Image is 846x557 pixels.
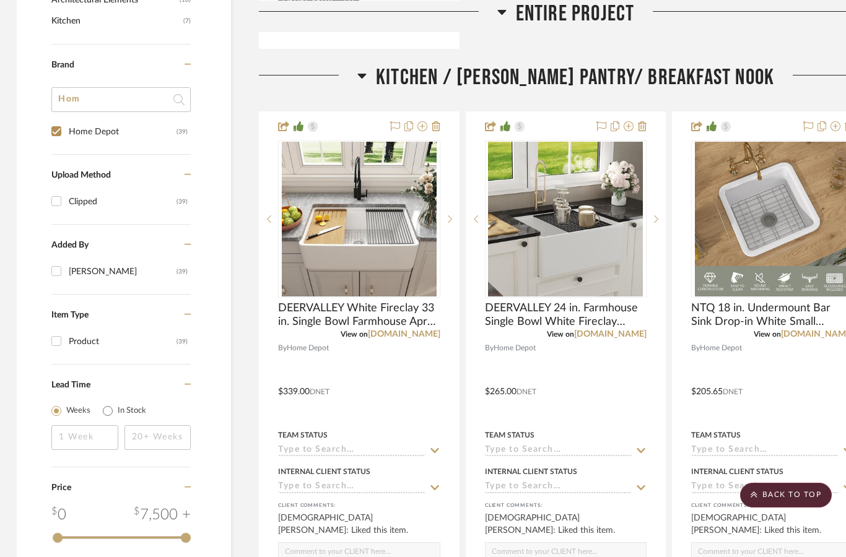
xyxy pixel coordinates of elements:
[51,381,90,389] span: Lead Time
[278,466,370,477] div: Internal Client Status
[278,430,328,441] div: Team Status
[485,342,494,354] span: By
[700,342,742,354] span: Home Depot
[547,330,574,338] span: View on
[691,445,839,457] input: Type to Search…
[51,241,89,249] span: Added By
[69,122,177,142] div: Home Depot
[66,405,90,417] label: Weeks
[51,311,89,319] span: Item Type
[282,142,437,296] img: DEERVALLEY White Fireclay 33 in. Single Bowl Farmhouse Apron Workstation Kitchen Sink with Cuttin...
[691,481,839,493] input: Type to Search…
[278,342,287,354] span: By
[574,330,647,339] a: [DOMAIN_NAME]
[376,64,774,91] span: Kitchen / [PERSON_NAME] Pantry/ Breakfast Nook
[51,87,191,112] input: Search Brands
[278,512,440,537] div: [DEMOGRAPHIC_DATA][PERSON_NAME]: Liked this item.
[278,481,425,493] input: Type to Search…
[691,430,741,441] div: Team Status
[485,481,632,493] input: Type to Search…
[69,192,177,212] div: Clipped
[485,430,534,441] div: Team Status
[341,330,368,338] span: View on
[278,445,425,457] input: Type to Search…
[287,342,329,354] span: Home Depot
[177,332,188,352] div: (39)
[494,342,536,354] span: Home Depot
[177,192,188,212] div: (39)
[485,512,647,537] div: [DEMOGRAPHIC_DATA][PERSON_NAME]: Liked this item.
[485,301,647,329] span: DEERVALLEY 24 in. Farmhouse Single Bowl White Fireclay Workstation Kitchen Sink with Accessories
[691,466,783,477] div: Internal Client Status
[124,425,191,450] input: 20+ Weeks
[754,330,781,338] span: View on
[368,330,440,339] a: [DOMAIN_NAME]
[51,61,74,69] span: Brand
[691,342,700,354] span: By
[51,483,71,492] span: Price
[177,262,188,282] div: (39)
[278,301,440,329] span: DEERVALLEY White Fireclay 33 in. Single Bowl Farmhouse Apron Workstation Kitchen Sink with Cuttin...
[134,504,191,526] div: 7,500 +
[740,483,832,507] scroll-to-top-button: BACK TO TOP
[118,405,146,417] label: In Stock
[177,122,188,142] div: (39)
[485,466,577,477] div: Internal Client Status
[51,504,66,526] div: 0
[51,11,180,32] span: Kitchen
[51,425,118,450] input: 1 Week
[51,171,111,179] span: Upload Method
[485,445,632,457] input: Type to Search…
[69,262,177,282] div: [PERSON_NAME]
[488,142,643,296] img: DEERVALLEY 24 in. Farmhouse Single Bowl White Fireclay Workstation Kitchen Sink with Accessories
[183,11,191,31] span: (7)
[69,332,177,352] div: Product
